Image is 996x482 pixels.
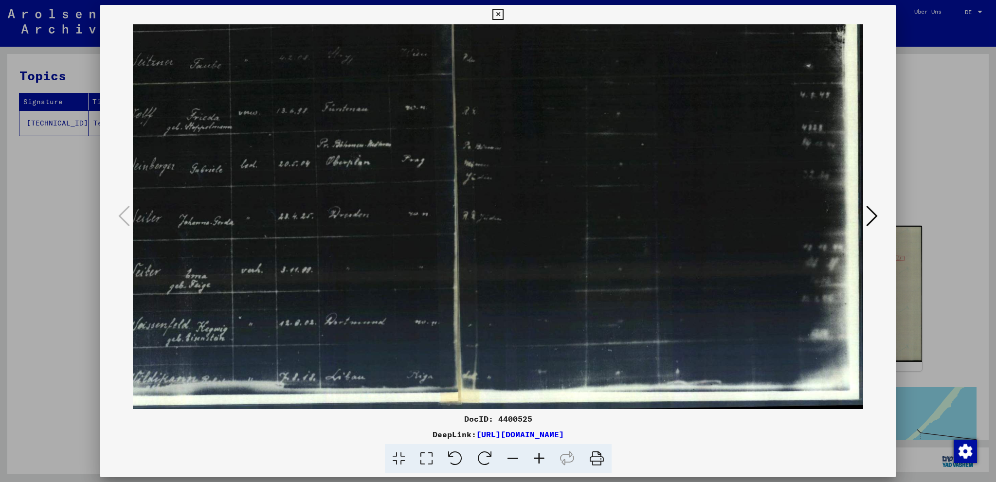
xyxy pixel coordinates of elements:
[476,429,564,439] a: [URL][DOMAIN_NAME]
[953,439,977,463] div: Zustimmung ändern
[954,440,977,463] img: Zustimmung ändern
[100,413,897,425] div: DocID: 4400525
[100,428,897,440] div: DeepLink:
